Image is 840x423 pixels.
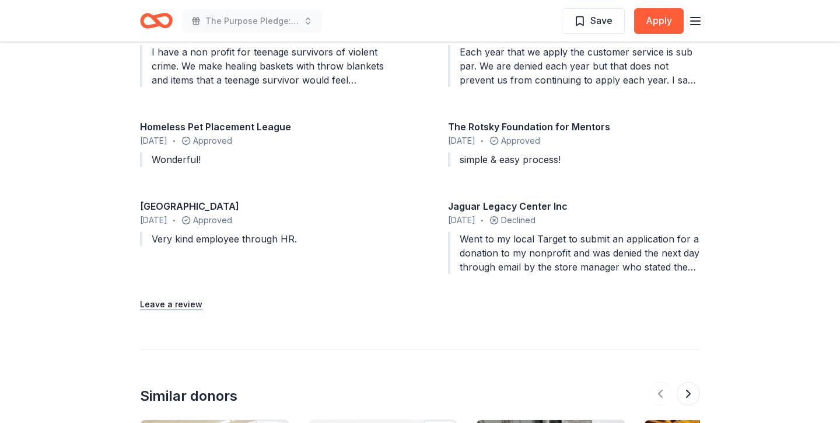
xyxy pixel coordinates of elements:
div: Declined [448,213,700,227]
div: Homeless Pet Placement League [140,120,392,134]
div: Approved [140,134,392,148]
a: Home [140,7,173,34]
button: Save [562,8,625,34]
div: Went to my local Target to submit an application for a donation to my nonprofit and was denied th... [448,232,700,274]
span: • [173,216,176,225]
span: • [173,136,176,145]
div: simple & easy process! [448,152,700,167]
span: [DATE] [448,134,475,148]
div: Similar donors [140,387,237,405]
div: Very kind employee through HR. [140,232,392,246]
div: I have a non profit for teenage survivors of violent crime. We make healing baskets with throw bl... [140,45,392,87]
div: The Rotsky Foundation for Mentors [448,120,700,134]
span: • [481,216,484,225]
span: Save [590,13,612,28]
button: Leave a review [140,297,202,311]
div: Approved [448,134,700,148]
span: • [481,136,484,145]
span: The Purpose Pledge: Inspiring Scholars, Rewarding Success [205,14,299,28]
button: The Purpose Pledge: Inspiring Scholars, Rewarding Success [182,9,322,33]
span: [DATE] [140,134,167,148]
div: Approved [140,213,392,227]
div: [GEOGRAPHIC_DATA] [140,199,392,213]
span: [DATE] [140,213,167,227]
button: Apply [634,8,684,34]
div: Each year that we apply the customer service is sub par. We are denied each year but that does no... [448,45,700,87]
div: Jaguar Legacy Center Inc [448,199,700,213]
div: Wonderful! [140,152,392,167]
span: [DATE] [448,213,475,227]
